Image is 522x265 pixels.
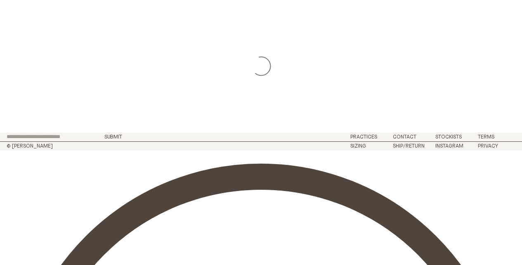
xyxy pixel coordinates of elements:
a: Contact [393,134,416,140]
a: Practices [350,134,377,140]
a: Ship/Return [393,143,425,149]
a: Sizing [350,143,366,149]
a: Stockists [435,134,462,140]
a: Privacy [478,143,498,149]
h2: © [PERSON_NAME] [7,143,129,149]
a: Instagram [435,143,463,149]
button: Submit [104,134,122,140]
a: Terms [478,134,494,140]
